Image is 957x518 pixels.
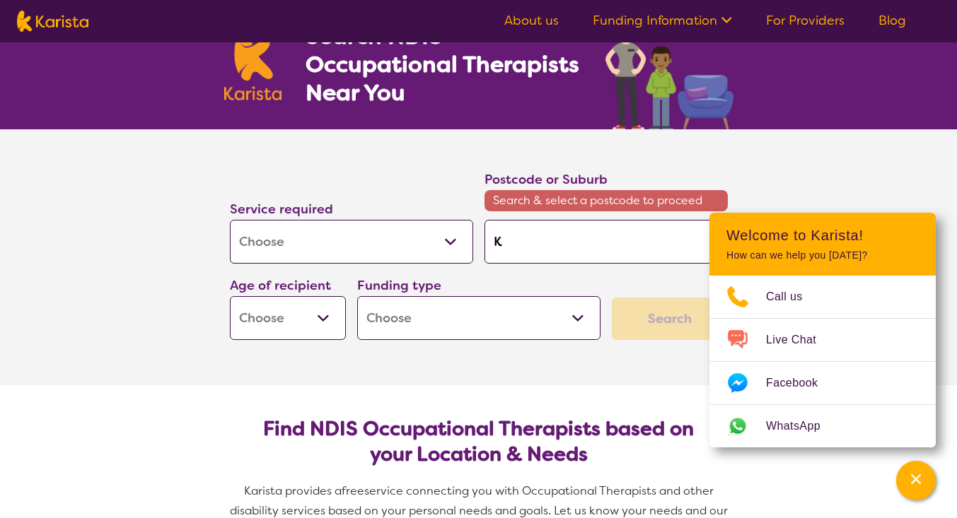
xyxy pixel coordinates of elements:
[896,461,936,500] button: Channel Menu
[241,416,717,467] h2: Find NDIS Occupational Therapists based on your Location & Needs
[504,12,559,29] a: About us
[485,190,728,211] span: Search & select a postcode to proceed
[709,276,936,447] ul: Choose channel
[357,277,441,294] label: Funding type
[605,6,733,129] img: occupational-therapy
[306,22,581,107] h1: Search NDIS Occupational Therapists Near You
[593,12,732,29] a: Funding Information
[709,405,936,447] a: Web link opens in a new tab.
[726,227,919,244] h2: Welcome to Karista!
[766,12,845,29] a: For Providers
[224,24,282,100] img: Karista logo
[342,483,364,498] span: free
[766,416,837,437] span: WhatsApp
[17,11,88,32] img: Karista logo
[766,329,833,351] span: Live Chat
[878,12,906,29] a: Blog
[709,213,936,447] div: Channel Menu
[244,483,342,498] span: Karista provides a
[230,201,333,218] label: Service required
[230,277,331,294] label: Age of recipient
[485,220,728,264] input: Type
[726,249,919,261] p: How can we help you [DATE]?
[766,372,835,394] span: Facebook
[485,171,608,188] label: Postcode or Suburb
[766,286,820,307] span: Call us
